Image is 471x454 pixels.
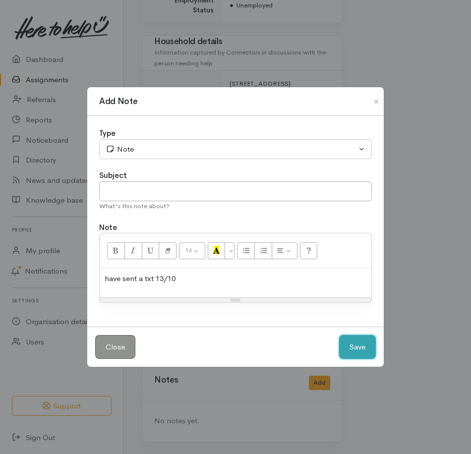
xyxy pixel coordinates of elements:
button: Font Size [179,242,205,259]
button: Close [95,335,135,359]
button: Close [368,96,384,108]
h1: Add Note [99,95,137,108]
label: Subject [99,170,127,181]
label: Type [99,128,116,139]
button: Italic (CTRL+I) [124,242,142,259]
button: Paragraph [272,242,297,259]
p: have sent a txt 13/10 [105,273,366,284]
button: Remove Font Style (CTRL+\) [159,242,177,259]
div: What's this note about? [99,201,372,211]
div: Resize [100,298,371,302]
div: Note [106,144,356,155]
button: More Color [225,242,235,259]
button: Note [99,139,372,160]
button: Recent Color [208,242,226,259]
button: Underline (CTRL+U) [142,242,160,259]
button: Unordered list (CTRL+SHIFT+NUM7) [237,242,255,259]
label: Note [99,222,117,233]
button: Bold (CTRL+B) [107,242,125,259]
button: Help [300,242,318,259]
span: 16 [185,246,192,254]
button: Save [339,335,376,359]
button: Ordered list (CTRL+SHIFT+NUM8) [254,242,272,259]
